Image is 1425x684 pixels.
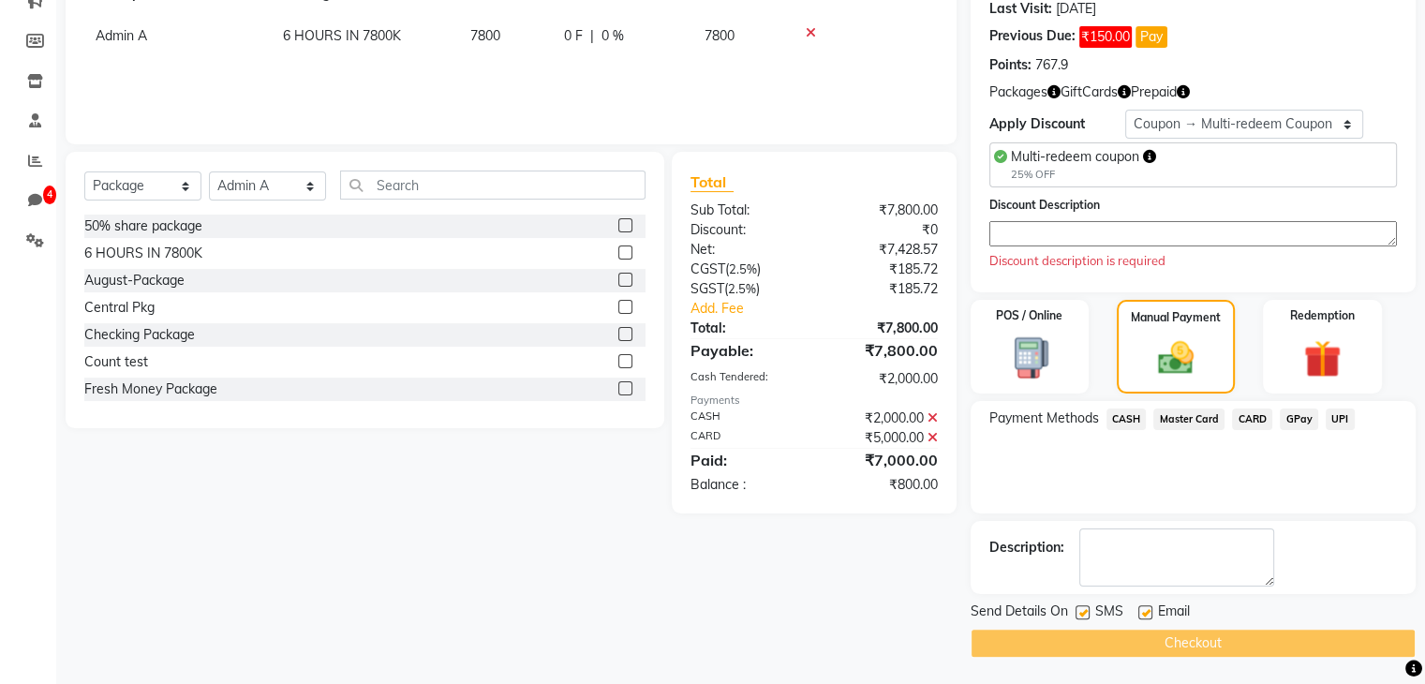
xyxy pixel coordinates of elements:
[676,201,814,220] div: Sub Total:
[814,475,952,495] div: ₹800.00
[814,240,952,260] div: ₹7,428.57
[43,186,56,204] span: 4
[728,281,756,296] span: 2.5%
[989,55,1032,75] div: Points:
[676,299,952,319] a: Add. Fee
[690,172,734,192] span: Total
[989,82,1047,102] span: Packages
[1106,409,1147,430] span: CASH
[1061,82,1118,102] span: GiftCards
[1095,602,1123,625] span: SMS
[676,240,814,260] div: Net:
[1326,409,1355,430] span: UPI
[1280,409,1318,430] span: GPay
[1131,82,1177,102] span: Prepaid
[1290,307,1355,324] label: Redemption
[814,449,952,471] div: ₹7,000.00
[814,369,952,389] div: ₹2,000.00
[676,428,814,448] div: CARD
[814,428,952,448] div: ₹5,000.00
[996,307,1062,324] label: POS / Online
[705,27,735,44] span: 7800
[676,449,814,471] div: Paid:
[84,216,202,236] div: 50% share package
[1011,148,1139,165] span: Multi-redeem coupon
[814,339,952,362] div: ₹7,800.00
[814,220,952,240] div: ₹0
[1147,337,1205,379] img: _cash.svg
[1079,26,1132,48] span: ₹150.00
[84,244,202,263] div: 6 HOURS IN 7800K
[84,325,195,345] div: Checking Package
[84,352,148,372] div: Count test
[1011,167,1156,183] div: 25% OFF
[283,27,401,44] span: 6 HOURS IN 7800K
[590,26,594,46] span: |
[340,171,646,200] input: Search
[6,186,51,216] a: 4
[989,197,1100,214] label: Discount Description
[989,114,1125,134] div: Apply Discount
[814,260,952,279] div: ₹185.72
[971,602,1068,625] span: Send Details On
[1153,409,1225,430] span: Master Card
[470,27,500,44] span: 7800
[814,409,952,428] div: ₹2,000.00
[814,201,952,220] div: ₹7,800.00
[690,280,724,297] span: SGST
[676,475,814,495] div: Balance :
[676,220,814,240] div: Discount:
[676,369,814,389] div: Cash Tendered:
[989,252,1397,271] div: Discount description is required
[1292,335,1353,382] img: _gift.svg
[84,298,155,318] div: Central Pkg
[1136,26,1167,48] button: Pay
[1158,602,1190,625] span: Email
[676,279,814,299] div: ( )
[676,319,814,338] div: Total:
[814,279,952,299] div: ₹185.72
[690,260,725,277] span: CGST
[729,261,757,276] span: 2.5%
[1035,55,1068,75] div: 767.9
[96,27,147,44] span: Admin A
[1232,409,1272,430] span: CARD
[564,26,583,46] span: 0 F
[676,339,814,362] div: Payable:
[601,26,624,46] span: 0 %
[1131,309,1221,326] label: Manual Payment
[989,409,1099,428] span: Payment Methods
[999,335,1060,380] img: _pos-terminal.svg
[814,319,952,338] div: ₹7,800.00
[84,271,185,290] div: August-Package
[676,260,814,279] div: ( )
[989,26,1076,48] div: Previous Due:
[84,379,217,399] div: Fresh Money Package
[690,393,938,409] div: Payments
[676,409,814,428] div: CASH
[989,538,1064,558] div: Description:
